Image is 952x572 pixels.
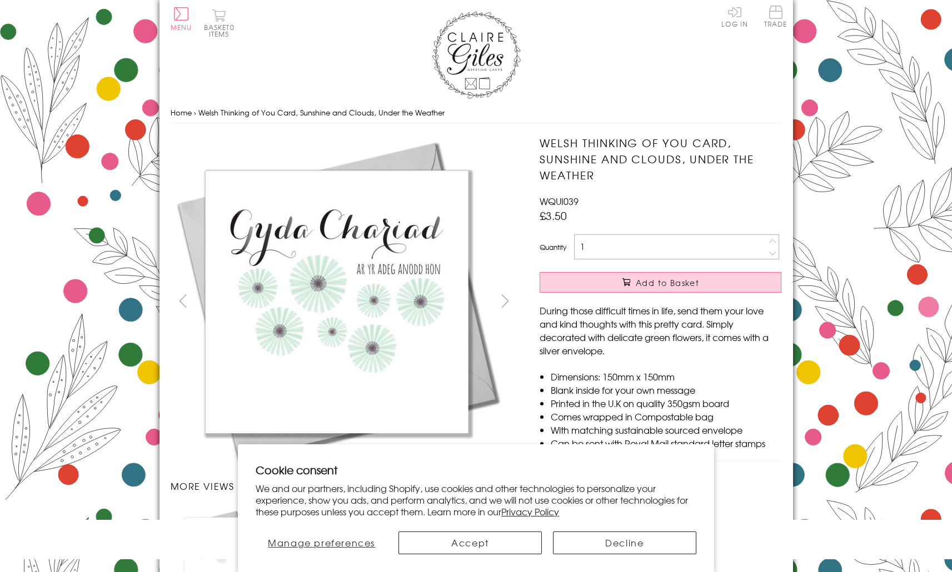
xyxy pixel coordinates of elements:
[171,7,192,31] button: Menu
[209,22,235,39] span: 0 items
[540,135,781,183] h1: Welsh Thinking of You Card, Sunshine and Clouds, Under the Weather
[540,208,567,223] span: £3.50
[204,9,235,37] button: Basket0 items
[551,383,781,397] li: Blank inside for your own message
[432,11,521,99] img: Claire Giles Greetings Cards
[551,370,781,383] li: Dimensions: 150mm x 150mm
[256,531,387,554] button: Manage preferences
[398,531,542,554] button: Accept
[540,194,579,208] span: WQUI039
[268,536,375,549] span: Manage preferences
[171,479,518,493] h3: More views
[492,288,517,313] button: next
[764,6,787,29] a: Trade
[540,304,781,357] p: During those difficult times in life, send them your love and kind thoughts with this pretty card...
[551,423,781,436] li: With matching sustainable sourced envelope
[171,102,782,124] nav: breadcrumbs
[553,531,696,554] button: Decline
[171,288,196,313] button: prev
[551,397,781,410] li: Printed in the U.K on quality 350gsm board
[256,462,696,478] h2: Cookie consent
[636,277,699,288] span: Add to Basket
[501,505,559,518] a: Privacy Policy
[540,242,566,252] label: Quantity
[256,483,696,517] p: We and our partners, including Shopify, use cookies and other technologies to personalize your ex...
[540,272,781,293] button: Add to Basket
[198,107,445,118] span: Welsh Thinking of You Card, Sunshine and Clouds, Under the Weather
[551,410,781,423] li: Comes wrapped in Compostable bag
[171,22,192,32] span: Menu
[171,107,192,118] a: Home
[194,107,196,118] span: ›
[764,6,787,27] span: Trade
[721,6,748,27] a: Log In
[551,436,781,450] li: Can be sent with Royal Mail standard letter stamps
[171,135,504,468] img: Welsh Thinking of You Card, Sunshine and Clouds, Under the Weather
